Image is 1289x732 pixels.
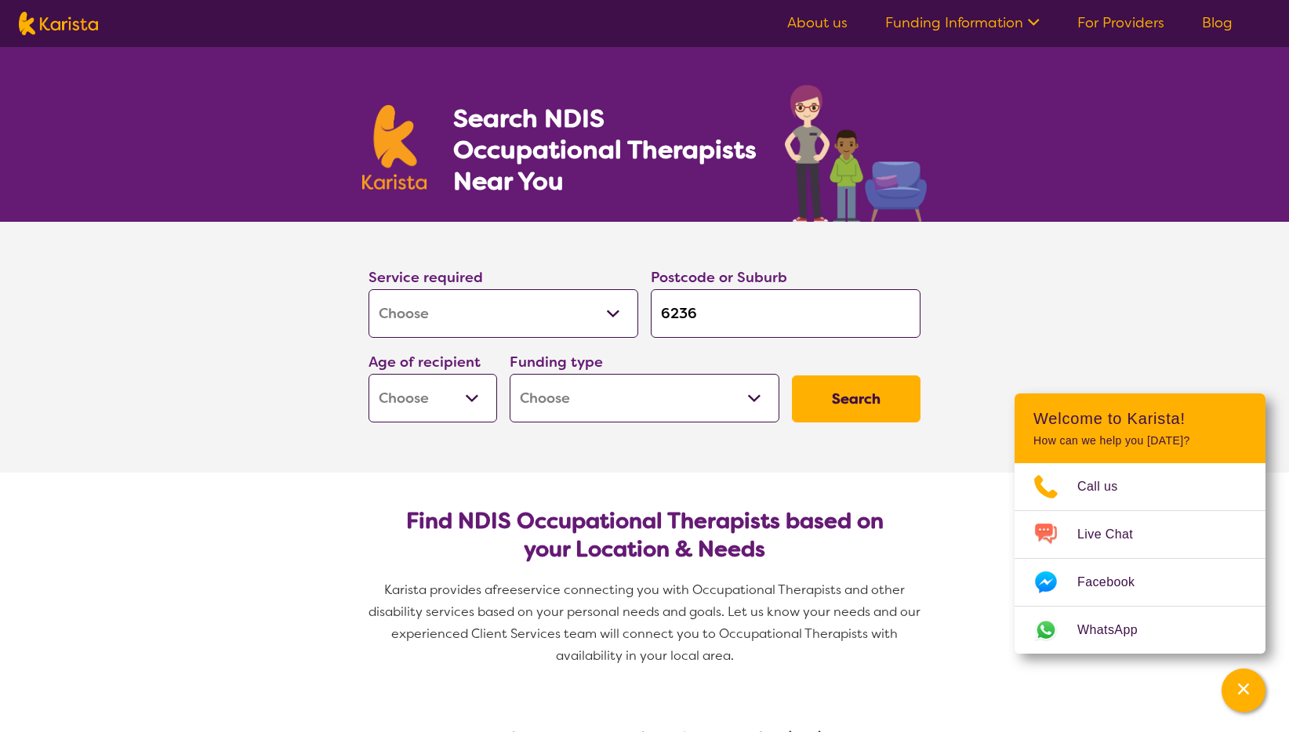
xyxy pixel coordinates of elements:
[381,507,908,563] h2: Find NDIS Occupational Therapists based on your Location & Needs
[651,268,787,287] label: Postcode or Suburb
[1015,463,1265,654] ul: Choose channel
[362,105,427,190] img: Karista logo
[1077,13,1164,32] a: For Providers
[1077,618,1156,642] span: WhatsApp
[787,13,848,32] a: About us
[785,85,927,222] img: occupational-therapy
[369,268,483,287] label: Service required
[1202,13,1233,32] a: Blog
[1077,475,1137,498] span: Call us
[1077,523,1152,546] span: Live Chat
[453,103,758,197] h1: Search NDIS Occupational Therapists Near You
[1015,607,1265,654] a: Web link opens in a new tab.
[369,353,481,371] label: Age of recipient
[1033,434,1247,448] p: How can we help you [DATE]?
[369,582,924,664] span: service connecting you with Occupational Therapists and other disability services based on your p...
[792,375,920,422] button: Search
[510,353,603,371] label: Funding type
[492,582,517,598] span: free
[1222,669,1265,712] button: Channel Menu
[1015,393,1265,654] div: Channel Menu
[1033,409,1247,428] h2: Welcome to Karista!
[1077,571,1153,594] span: Facebook
[885,13,1040,32] a: Funding Information
[651,289,920,338] input: Type
[384,582,492,598] span: Karista provides a
[19,12,98,35] img: Karista logo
